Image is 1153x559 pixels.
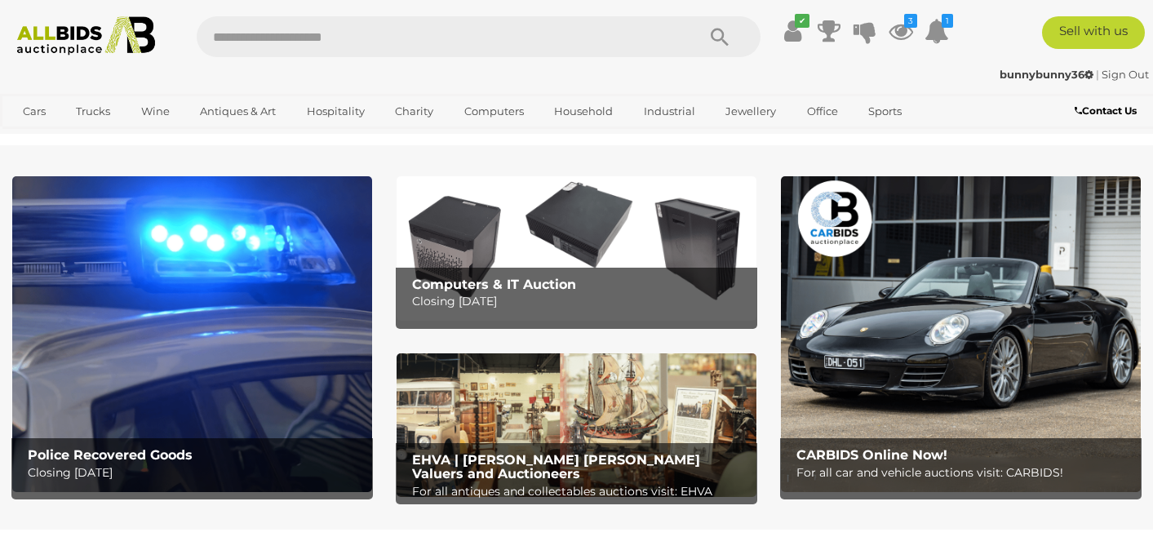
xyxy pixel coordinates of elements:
[925,16,949,46] a: 1
[12,176,372,491] a: Police Recovered Goods Police Recovered Goods Closing [DATE]
[1000,68,1093,81] strong: bunnybunny36
[715,98,787,125] a: Jewellery
[397,176,756,320] img: Computers & IT Auction
[1000,68,1096,81] a: bunnybunny36
[796,447,947,463] b: CARBIDS Online Now!
[296,98,375,125] a: Hospitality
[28,463,365,483] p: Closing [DATE]
[12,98,56,125] a: Cars
[397,176,756,320] a: Computers & IT Auction Computers & IT Auction Closing [DATE]
[1096,68,1099,81] span: |
[543,98,623,125] a: Household
[796,463,1133,483] p: For all car and vehicle auctions visit: CARBIDS!
[1042,16,1145,49] a: Sell with us
[1102,68,1149,81] a: Sign Out
[65,98,121,125] a: Trucks
[28,447,193,463] b: Police Recovered Goods
[858,98,912,125] a: Sports
[412,481,749,502] p: For all antiques and collectables auctions visit: EHVA
[679,16,761,57] button: Search
[781,16,805,46] a: ✔
[189,98,286,125] a: Antiques & Art
[796,98,849,125] a: Office
[795,14,809,28] i: ✔
[904,14,917,28] i: 3
[633,98,706,125] a: Industrial
[942,14,953,28] i: 1
[781,176,1141,491] img: CARBIDS Online Now!
[1075,104,1137,117] b: Contact Us
[454,98,534,125] a: Computers
[1075,102,1141,120] a: Contact Us
[12,176,372,491] img: Police Recovered Goods
[397,353,756,498] img: EHVA | Evans Hastings Valuers and Auctioneers
[397,353,756,498] a: EHVA | Evans Hastings Valuers and Auctioneers EHVA | [PERSON_NAME] [PERSON_NAME] Valuers and Auct...
[412,452,700,482] b: EHVA | [PERSON_NAME] [PERSON_NAME] Valuers and Auctioneers
[384,98,444,125] a: Charity
[889,16,913,46] a: 3
[131,98,180,125] a: Wine
[12,125,149,152] a: [GEOGRAPHIC_DATA]
[412,291,749,312] p: Closing [DATE]
[412,277,576,292] b: Computers & IT Auction
[781,176,1141,491] a: CARBIDS Online Now! CARBIDS Online Now! For all car and vehicle auctions visit: CARBIDS!
[9,16,163,55] img: Allbids.com.au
